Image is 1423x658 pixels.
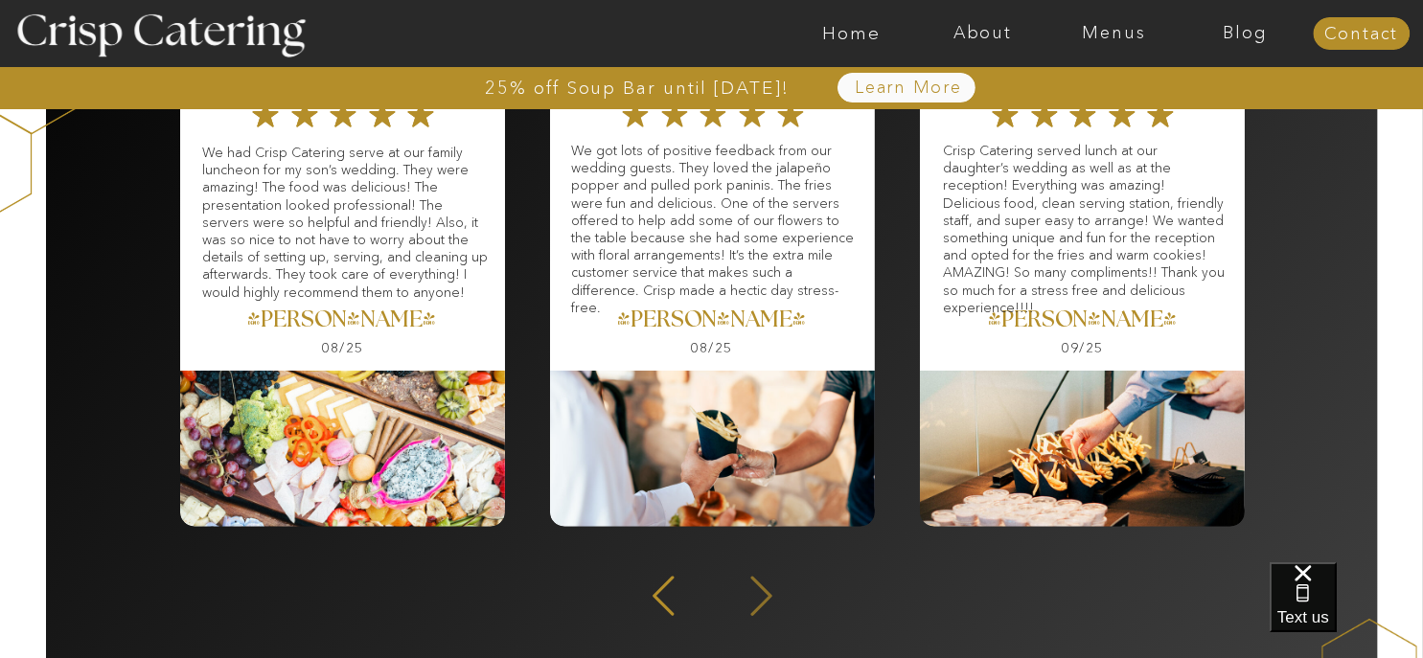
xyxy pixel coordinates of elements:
a: 25% off Soup Bar until [DATE]! [417,79,859,98]
a: [PERSON_NAME] [150,308,535,336]
a: Learn More [811,79,1007,98]
a: Contact [1313,25,1410,44]
p: Crisp Catering served lunch at our daughter’s wedding as well as at the reception! Everything was... [944,142,1227,312]
a: [PERSON_NAME] [520,308,905,336]
p: We got lots of positive feedback from our wedding guests. They loved the jalapeño popper and pull... [572,142,859,312]
a: Menus [1048,24,1180,43]
h3: 08/25 [657,341,767,359]
a: Blog [1180,24,1311,43]
a: Home [786,24,917,43]
a: [PERSON_NAME] [891,308,1275,336]
p: We had Crisp Catering serve at our family luncheon for my son’s wedding. They were amazing! The f... [203,144,490,297]
h3: 08/25 [288,341,398,359]
a: About [917,24,1048,43]
iframe: podium webchat widget bubble [1270,562,1423,658]
h3: 09/25 [1028,341,1137,359]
